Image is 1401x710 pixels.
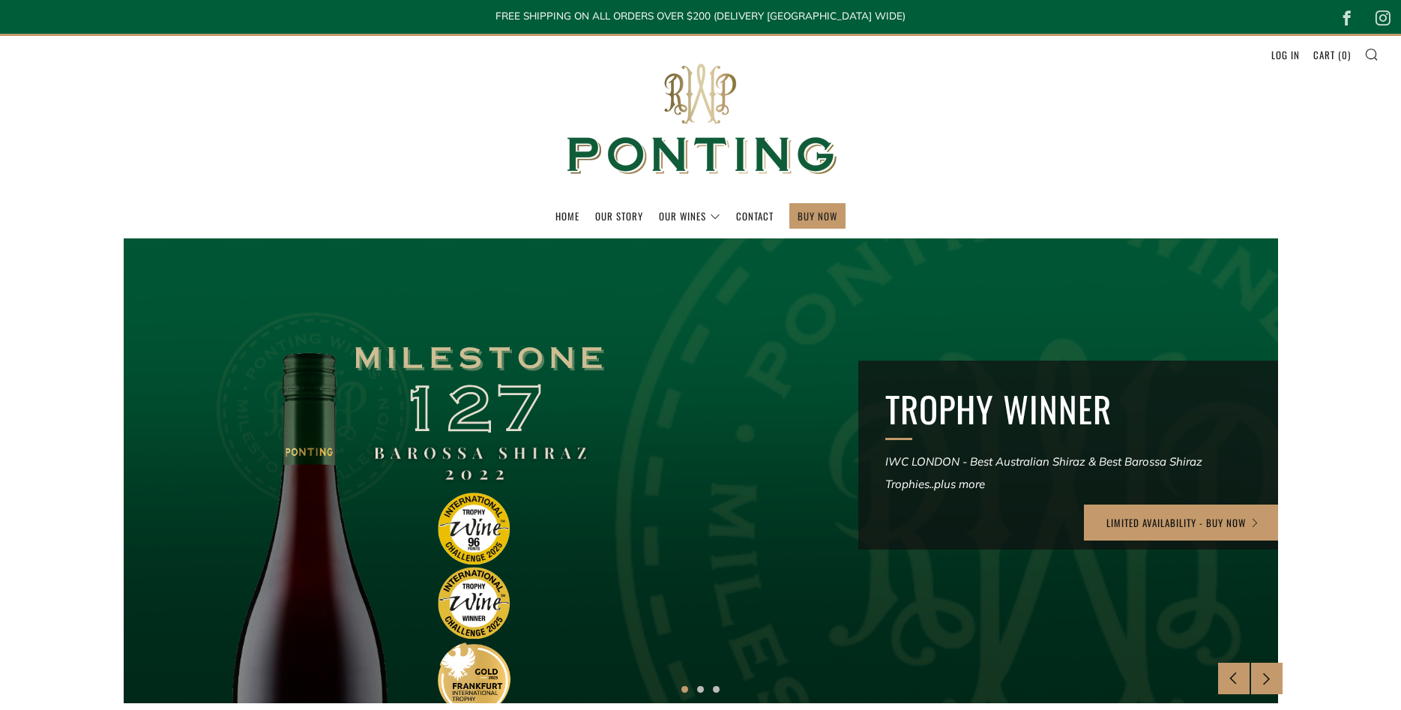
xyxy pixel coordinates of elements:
[1313,43,1351,67] a: Cart (0)
[1084,505,1283,541] a: LIMITED AVAILABILITY - BUY NOW
[713,686,720,693] button: 3
[681,686,688,693] button: 1
[551,36,851,203] img: Ponting Wines
[1342,47,1348,62] span: 0
[697,686,704,693] button: 2
[555,204,579,228] a: Home
[1271,43,1300,67] a: Log in
[885,454,1202,491] em: IWC LONDON - Best Australian Shiraz & Best Barossa Shiraz Trophies..plus more
[798,204,837,228] a: BUY NOW
[595,204,643,228] a: Our Story
[659,204,720,228] a: Our Wines
[736,204,774,228] a: Contact
[885,388,1251,431] h2: TROPHY WINNER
